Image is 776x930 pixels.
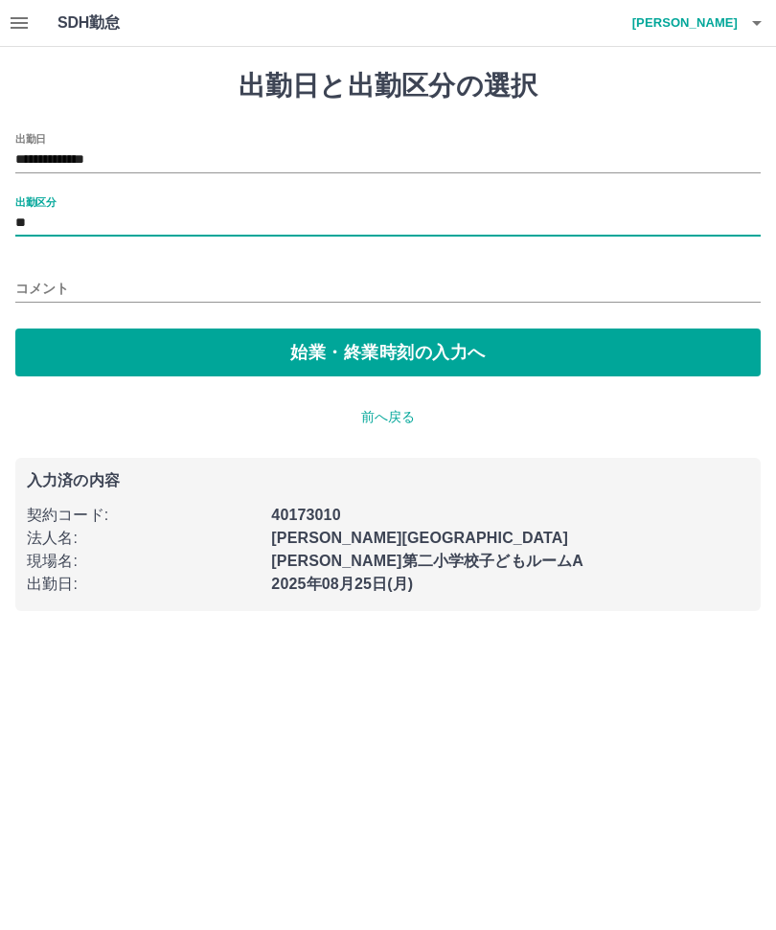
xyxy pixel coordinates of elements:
p: 法人名 : [27,527,260,550]
b: 2025年08月25日(月) [271,576,413,592]
b: [PERSON_NAME][GEOGRAPHIC_DATA] [271,530,568,546]
p: 前へ戻る [15,407,761,427]
h1: 出勤日と出勤区分の選択 [15,70,761,102]
p: 契約コード : [27,504,260,527]
label: 出勤区分 [15,194,56,209]
b: 40173010 [271,507,340,523]
p: 現場名 : [27,550,260,573]
button: 始業・終業時刻の入力へ [15,329,761,376]
p: 出勤日 : [27,573,260,596]
b: [PERSON_NAME]第二小学校子どもルームA [271,553,583,569]
p: 入力済の内容 [27,473,749,488]
label: 出勤日 [15,131,46,146]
